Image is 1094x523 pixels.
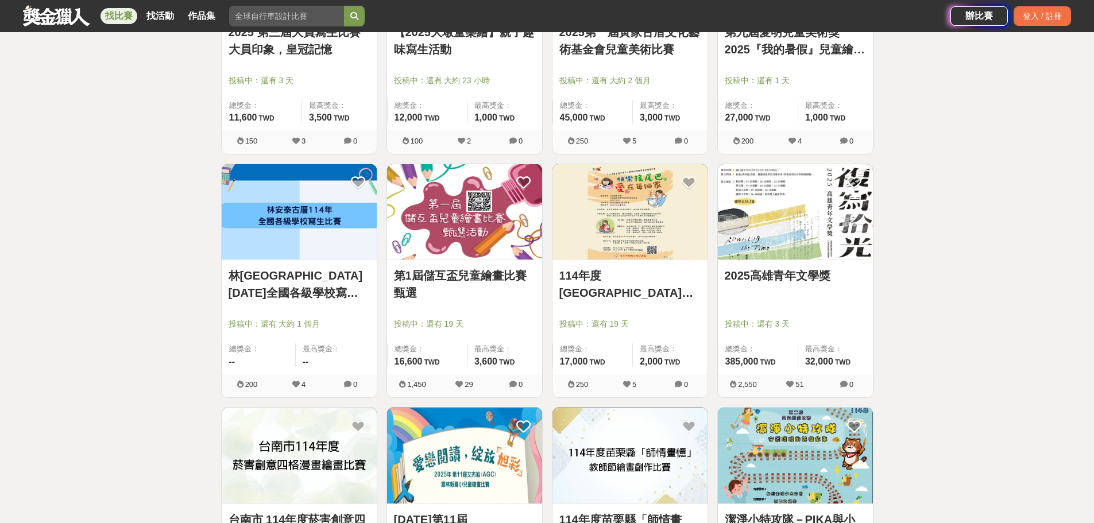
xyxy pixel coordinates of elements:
[519,137,523,145] span: 0
[301,137,306,145] span: 3
[664,114,680,122] span: TWD
[353,380,357,389] span: 0
[1014,6,1071,26] div: 登入 / 註冊
[424,114,439,122] span: TWD
[142,8,179,24] a: 找活動
[559,75,701,87] span: 投稿中：還有 大約 2 個月
[725,343,791,355] span: 總獎金：
[560,113,588,122] span: 45,000
[387,164,542,260] img: Cover Image
[725,113,753,122] span: 27,000
[632,380,636,389] span: 5
[183,8,220,24] a: 作品集
[229,318,370,330] span: 投稿中：還有 大約 1 個月
[303,343,370,355] span: 最高獎金：
[229,357,235,366] span: --
[387,408,542,504] a: Cover Image
[474,343,535,355] span: 最高獎金：
[950,6,1008,26] a: 辦比賽
[474,100,535,111] span: 最高獎金：
[245,137,258,145] span: 150
[474,357,497,366] span: 3,600
[465,380,473,389] span: 29
[830,114,845,122] span: TWD
[835,358,851,366] span: TWD
[222,164,377,261] a: Cover Image
[394,24,535,58] a: 【2025大墩童樂繪】親子趣味寫生活動
[552,164,708,260] img: Cover Image
[467,137,471,145] span: 2
[684,380,688,389] span: 0
[229,100,295,111] span: 總獎金：
[798,137,802,145] span: 4
[552,164,708,261] a: Cover Image
[805,357,833,366] span: 32,000
[353,137,357,145] span: 0
[552,408,708,503] img: Cover Image
[395,357,423,366] span: 16,600
[725,267,866,284] a: 2025高雄青年文學獎
[632,137,636,145] span: 5
[229,343,289,355] span: 總獎金：
[303,357,309,366] span: --
[664,358,680,366] span: TWD
[640,100,701,111] span: 最高獎金：
[229,267,370,301] a: 林[GEOGRAPHIC_DATA][DATE]全國各級學校寫生比賽
[684,137,688,145] span: 0
[395,343,460,355] span: 總獎金：
[560,343,625,355] span: 總獎金：
[560,100,625,111] span: 總獎金：
[755,114,770,122] span: TWD
[725,318,866,330] span: 投稿中：還有 3 天
[725,100,791,111] span: 總獎金：
[334,114,349,122] span: TWD
[245,380,258,389] span: 200
[394,318,535,330] span: 投稿中：還有 19 天
[718,408,873,503] img: Cover Image
[805,113,828,122] span: 1,000
[576,380,589,389] span: 250
[738,380,757,389] span: 2,550
[474,113,497,122] span: 1,000
[760,358,775,366] span: TWD
[805,343,866,355] span: 最高獎金：
[805,100,866,111] span: 最高獎金：
[411,137,423,145] span: 100
[222,164,377,260] img: Cover Image
[395,100,460,111] span: 總獎金：
[229,24,370,58] a: 2025 第三屆大員寫生比賽 大員印象，皇冠記憶
[589,358,605,366] span: TWD
[499,114,515,122] span: TWD
[309,113,332,122] span: 3,500
[849,380,853,389] span: 0
[301,380,306,389] span: 4
[229,113,257,122] span: 11,600
[576,137,589,145] span: 250
[394,267,535,301] a: 第1屆儲互盃兒童繪畫比賽甄選
[640,357,663,366] span: 2,000
[849,137,853,145] span: 0
[560,357,588,366] span: 17,000
[407,380,426,389] span: 1,450
[100,8,137,24] a: 找比賽
[519,380,523,389] span: 0
[725,357,759,366] span: 385,000
[640,343,701,355] span: 最高獎金：
[394,75,535,87] span: 投稿中：還有 大約 23 小時
[499,358,515,366] span: TWD
[718,164,873,261] a: Cover Image
[424,358,439,366] span: TWD
[725,75,866,87] span: 投稿中：還有 1 天
[559,267,701,301] a: 114年度[GEOGRAPHIC_DATA]國中小動物保護教育宣導繪畫比賽 2025
[222,408,377,503] img: Cover Image
[229,75,370,87] span: 投稿中：還有 3 天
[309,100,370,111] span: 最高獎金：
[559,318,701,330] span: 投稿中：還有 19 天
[589,114,605,122] span: TWD
[258,114,274,122] span: TWD
[229,6,344,26] input: 全球自行車設計比賽
[795,380,803,389] span: 51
